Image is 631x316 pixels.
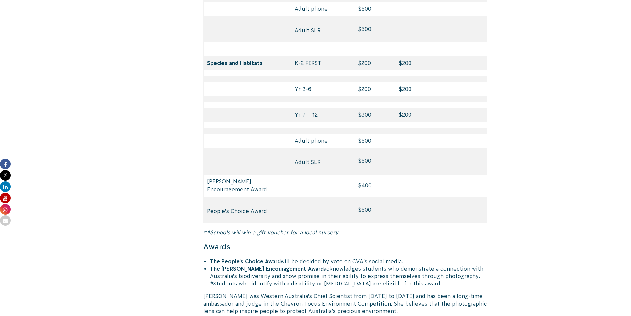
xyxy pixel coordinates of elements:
[291,56,355,70] td: K-2 FIRST
[203,229,340,235] em: **Schools will win a gift voucher for a local nursery.
[355,82,396,96] td: $200
[291,2,355,16] td: Adult phone
[210,258,488,265] li: will be decided by vote on CVA’s social media.
[203,175,291,197] td: [PERSON_NAME] Encouragement Award
[207,60,263,66] strong: Species and Habitats
[295,27,352,34] p: Adult SLR
[203,241,488,252] h4: Awards
[396,56,487,70] td: $200
[355,108,396,122] td: $300
[291,108,355,122] td: Yr 7 – 12
[210,266,324,272] strong: The [PERSON_NAME] Encouragement Award
[210,258,281,264] strong: The People’s Choice Award
[295,158,352,166] p: Adult SLR
[355,134,396,148] td: $500
[355,175,396,197] td: $400
[396,82,487,96] td: $200
[355,2,396,16] td: $500
[291,134,355,148] td: Adult phone
[355,197,396,223] td: $500
[210,265,488,287] li: acknowledges students who demonstrate a connection with Australia’s biodiversity and show promise...
[355,16,396,42] td: $500
[396,108,487,122] td: $200
[203,292,488,315] p: [PERSON_NAME] was Western Australia’s Chief Scientist from [DATE] to [DATE] and has been a long-t...
[291,82,355,96] td: Yr 3-6
[355,56,396,70] td: $200
[355,148,396,174] td: $500
[207,207,288,215] p: People’s Choice Award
